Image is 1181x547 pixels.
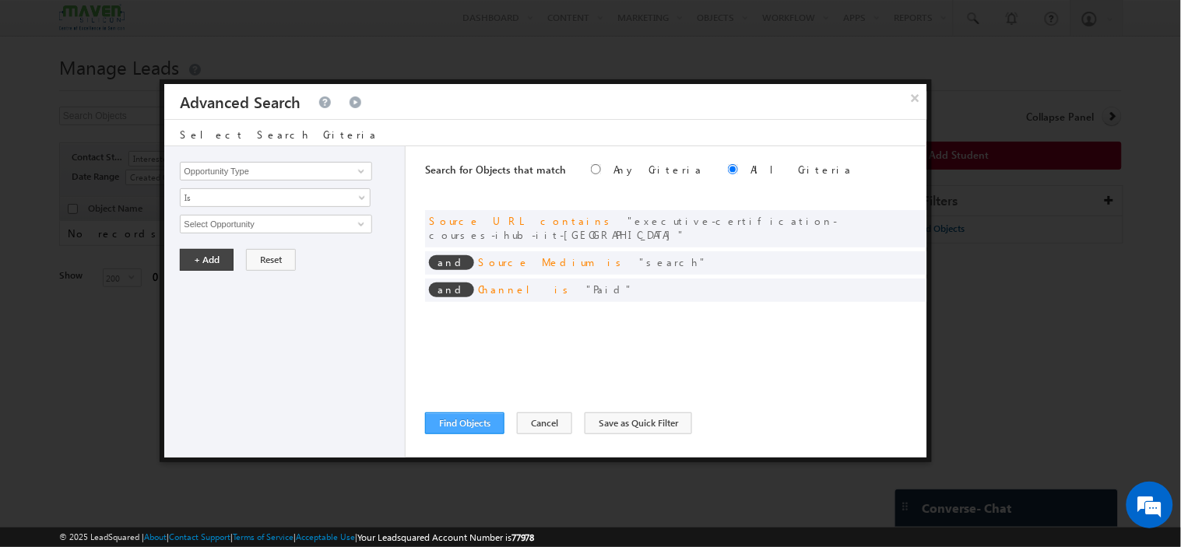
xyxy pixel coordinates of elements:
[903,84,928,111] button: ×
[429,214,528,227] span: Source URL
[81,82,262,102] div: Chat with us now
[26,82,65,102] img: d_60004797649_company_0_60004797649
[613,163,703,176] label: Any Criteria
[180,215,371,233] input: Type to Search
[180,84,301,119] h3: Advanced Search
[350,163,369,179] a: Show All Items
[180,249,234,271] button: + Add
[350,216,369,232] a: Show All Items
[478,282,542,296] span: Channel
[181,191,350,205] span: Is
[429,214,837,241] span: executive-certification-courses-ihub-iit-[GEOGRAPHIC_DATA]
[180,188,371,207] a: Is
[425,412,504,434] button: Find Objects
[180,162,371,181] input: Type to Search
[180,128,378,141] span: Select Search Criteria
[144,531,167,542] a: About
[586,282,633,296] span: Paid
[425,163,566,176] span: Search for Objects that match
[357,531,535,543] span: Your Leadsquared Account Number is
[478,255,595,268] span: Source Medium
[585,412,692,434] button: Save as Quick Filter
[607,255,627,268] span: is
[750,163,852,176] label: All Criteria
[511,531,535,543] span: 77978
[517,412,572,434] button: Cancel
[212,429,283,450] em: Start Chat
[255,8,293,45] div: Minimize live chat window
[296,531,355,542] a: Acceptable Use
[20,144,284,416] textarea: Type your message and hit 'Enter'
[169,531,230,542] a: Contact Support
[429,282,474,297] span: and
[554,282,574,296] span: is
[540,214,615,227] span: contains
[246,249,296,271] button: Reset
[59,530,535,545] span: © 2025 LeadSquared | | | | |
[639,255,707,268] span: search
[429,255,474,270] span: and
[233,531,293,542] a: Terms of Service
